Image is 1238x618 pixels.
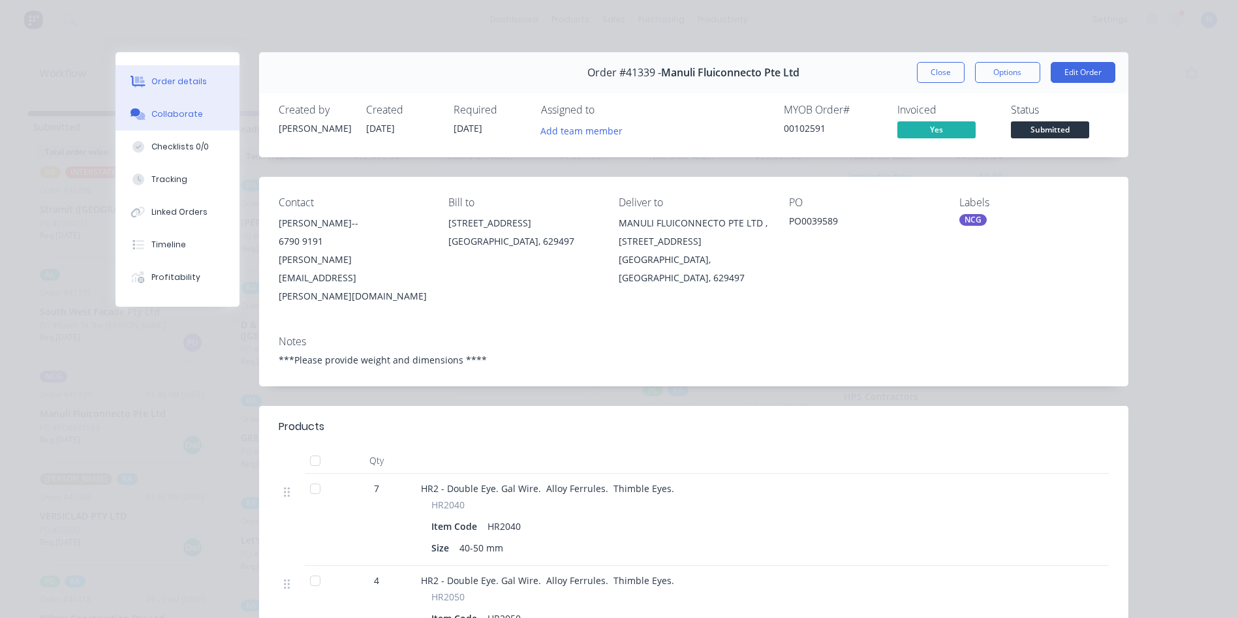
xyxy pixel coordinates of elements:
[454,538,508,557] div: 40-50 mm
[151,239,186,251] div: Timeline
[116,65,240,98] button: Order details
[366,122,395,134] span: [DATE]
[587,67,661,79] span: Order #41339 -
[1051,62,1115,83] button: Edit Order
[454,122,482,134] span: [DATE]
[279,214,428,232] div: [PERSON_NAME]--
[789,214,938,232] div: PO0039589
[533,121,629,139] button: Add team member
[431,498,465,512] span: HR2040
[279,419,324,435] div: Products
[661,67,799,79] span: Manuli Fluiconnecto Pte Ltd
[374,574,379,587] span: 4
[897,121,976,138] span: Yes
[116,131,240,163] button: Checklists 0/0
[279,232,428,251] div: 6790 9191
[151,174,187,185] div: Tracking
[116,261,240,294] button: Profitability
[784,104,882,116] div: MYOB Order #
[448,214,598,256] div: [STREET_ADDRESS][GEOGRAPHIC_DATA], 629497
[619,251,768,287] div: [GEOGRAPHIC_DATA], [GEOGRAPHIC_DATA], 629497
[151,108,203,120] div: Collaborate
[279,196,428,209] div: Contact
[279,335,1109,348] div: Notes
[366,104,438,116] div: Created
[279,214,428,305] div: [PERSON_NAME]--6790 9191[PERSON_NAME][EMAIL_ADDRESS][PERSON_NAME][DOMAIN_NAME]
[619,214,768,251] div: MANULI FLUICONNECTO PTE LTD , [STREET_ADDRESS]
[448,232,598,251] div: [GEOGRAPHIC_DATA], 629497
[917,62,965,83] button: Close
[151,206,208,218] div: Linked Orders
[116,163,240,196] button: Tracking
[1011,104,1109,116] div: Status
[482,517,526,536] div: HR2040
[151,271,200,283] div: Profitability
[116,98,240,131] button: Collaborate
[151,76,207,87] div: Order details
[151,141,209,153] div: Checklists 0/0
[975,62,1040,83] button: Options
[789,196,938,209] div: PO
[541,104,672,116] div: Assigned to
[1011,121,1089,141] button: Submitted
[431,517,482,536] div: Item Code
[784,121,882,135] div: 00102591
[421,482,674,495] span: HR2 - Double Eye. Gal Wire. Alloy Ferrules. Thimble Eyes.
[374,482,379,495] span: 7
[454,104,525,116] div: Required
[116,196,240,228] button: Linked Orders
[421,574,674,587] span: HR2 - Double Eye. Gal Wire. Alloy Ferrules. Thimble Eyes.
[448,196,598,209] div: Bill to
[541,121,630,139] button: Add team member
[448,214,598,232] div: [STREET_ADDRESS]
[619,214,768,287] div: MANULI FLUICONNECTO PTE LTD , [STREET_ADDRESS][GEOGRAPHIC_DATA], [GEOGRAPHIC_DATA], 629497
[619,196,768,209] div: Deliver to
[431,590,465,604] span: HR2050
[279,353,1109,367] div: ***Please provide weight and dimensions ****
[1011,121,1089,138] span: Submitted
[279,251,428,305] div: [PERSON_NAME][EMAIL_ADDRESS][PERSON_NAME][DOMAIN_NAME]
[279,121,350,135] div: [PERSON_NAME]
[959,196,1109,209] div: Labels
[431,538,454,557] div: Size
[959,214,987,226] div: NCG
[279,104,350,116] div: Created by
[116,228,240,261] button: Timeline
[897,104,995,116] div: Invoiced
[337,448,416,474] div: Qty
